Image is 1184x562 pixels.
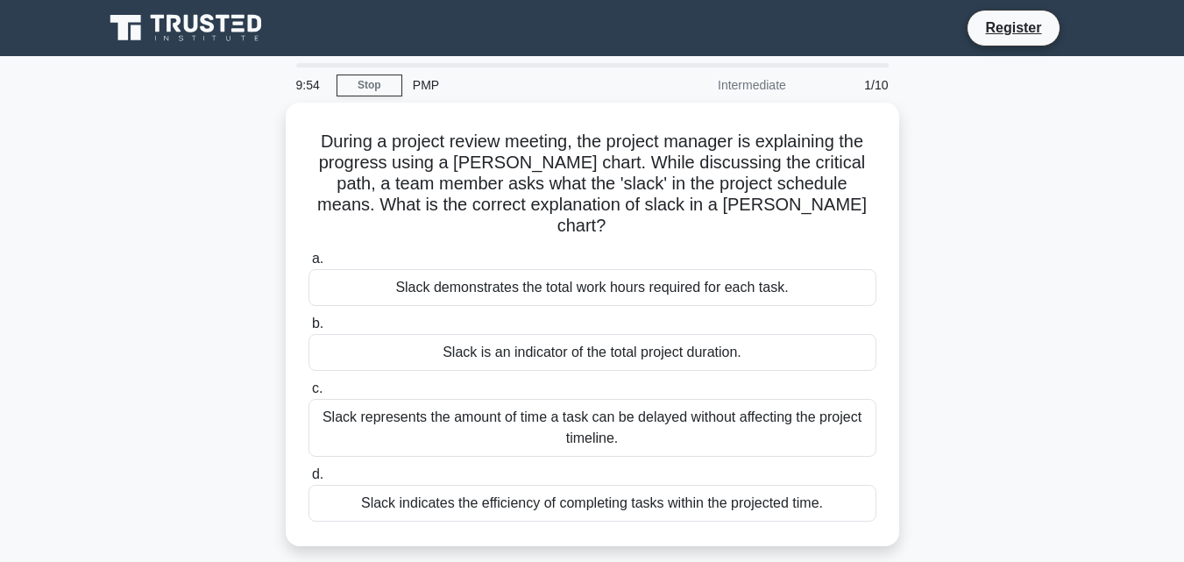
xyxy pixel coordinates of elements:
[643,68,797,103] div: Intermediate
[286,68,337,103] div: 9:54
[308,334,876,371] div: Slack is an indicator of the total project duration.
[312,466,323,481] span: d.
[312,381,323,395] span: c.
[308,269,876,306] div: Slack demonstrates the total work hours required for each task.
[337,75,402,96] a: Stop
[975,17,1052,39] a: Register
[307,131,878,238] h5: During a project review meeting, the project manager is explaining the progress using a [PERSON_N...
[312,251,323,266] span: a.
[797,68,899,103] div: 1/10
[308,399,876,457] div: Slack represents the amount of time a task can be delayed without affecting the project timeline.
[402,68,643,103] div: PMP
[308,485,876,522] div: Slack indicates the efficiency of completing tasks within the projected time.
[312,316,323,331] span: b.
